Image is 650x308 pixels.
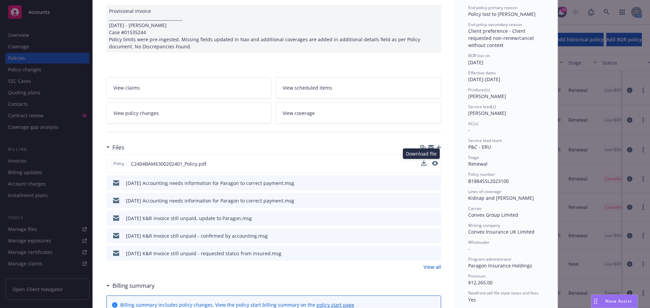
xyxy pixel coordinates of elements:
div: [DATE] Accounting needs information for Paragon to correct payment.msg [126,197,294,204]
a: View policy changes [106,102,272,124]
span: End policy secondary reason [468,22,522,27]
span: Kidnap and [PERSON_NAME] [468,195,534,201]
button: preview file [432,232,438,239]
span: Effective dates [468,70,496,76]
span: View coverage [283,110,315,117]
span: BOR lost on [468,53,490,58]
span: Nova Assist [605,298,632,304]
button: preview file [432,161,438,166]
a: View coverage [276,102,441,124]
span: End policy primary reason [468,5,517,10]
span: Producer(s) [468,87,490,93]
div: Provisional invoice ____________________________________ [DATE] - [PERSON_NAME] Case #01535244 Po... [106,5,441,53]
div: Billing summary [106,281,155,290]
span: - [468,245,470,252]
button: download file [421,232,427,239]
span: P&C - ERU [468,144,491,150]
a: View claims [106,77,272,98]
button: download file [421,180,427,187]
button: download file [421,215,427,222]
span: View scheduled items [283,84,332,91]
span: Convex Group Limited [468,212,518,218]
div: Drag to move [591,295,600,308]
span: Wholesaler [468,239,490,245]
span: Carrier [468,206,482,211]
span: [DATE] [468,59,483,66]
span: Policy [112,161,126,167]
span: AC(s) [468,121,478,126]
span: B1884SSL2023100 [468,178,509,184]
button: preview file [432,180,438,187]
div: Files [106,143,124,152]
div: [DATE] K&R Invoice still unpaid - confirmed by accounting.msg [126,232,268,239]
span: Convex Insurance UK Limited [468,229,535,235]
button: preview file [432,160,438,167]
span: Stage [468,155,479,160]
span: [PERSON_NAME] [468,110,506,116]
button: preview file [432,197,438,204]
span: Writing company [468,222,500,228]
span: View policy changes [113,110,159,117]
span: Yes [468,297,476,303]
div: [DATE] - [DATE] [468,70,544,83]
span: $12,265.00 [468,279,493,286]
span: Lines of coverage [468,189,501,194]
div: [DATE] Accounting needs information for Paragon to correct payment.msg [126,180,294,187]
div: [DATE] K&R invoice still unpaid, update to Paragon.msg [126,215,252,222]
span: Newfront will file state taxes and fees [468,290,539,296]
button: download file [421,160,427,167]
span: Policy number [468,171,495,177]
h3: Billing summary [112,281,155,290]
span: Program administrator [468,256,512,262]
span: Premium [468,273,485,279]
a: View scheduled items [276,77,441,98]
button: download file [421,250,427,257]
h3: Files [112,143,124,152]
button: Nova Assist [591,294,638,308]
span: C2404BAM6300202401_Policy.pdf [131,160,207,167]
span: Policy lost to [PERSON_NAME] [468,11,536,17]
button: preview file [432,250,438,257]
span: Paragon Insurance Holdings [468,262,532,269]
div: Download file [403,148,440,159]
span: [PERSON_NAME] [468,93,506,99]
button: download file [421,197,427,204]
a: policy start page [317,302,354,308]
span: Service lead team [468,138,502,143]
span: Service lead(s) [468,104,496,110]
span: View claims [113,84,140,91]
button: preview file [432,215,438,222]
span: Renewal [468,161,487,167]
div: [DATE] K&R Invoice still unpaid - requested status from insured.msg [126,250,281,257]
a: View all [424,263,441,270]
button: download file [421,160,427,166]
span: - [468,127,470,133]
span: Client preference - Client requested non-renew/cancel without context [468,28,535,48]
